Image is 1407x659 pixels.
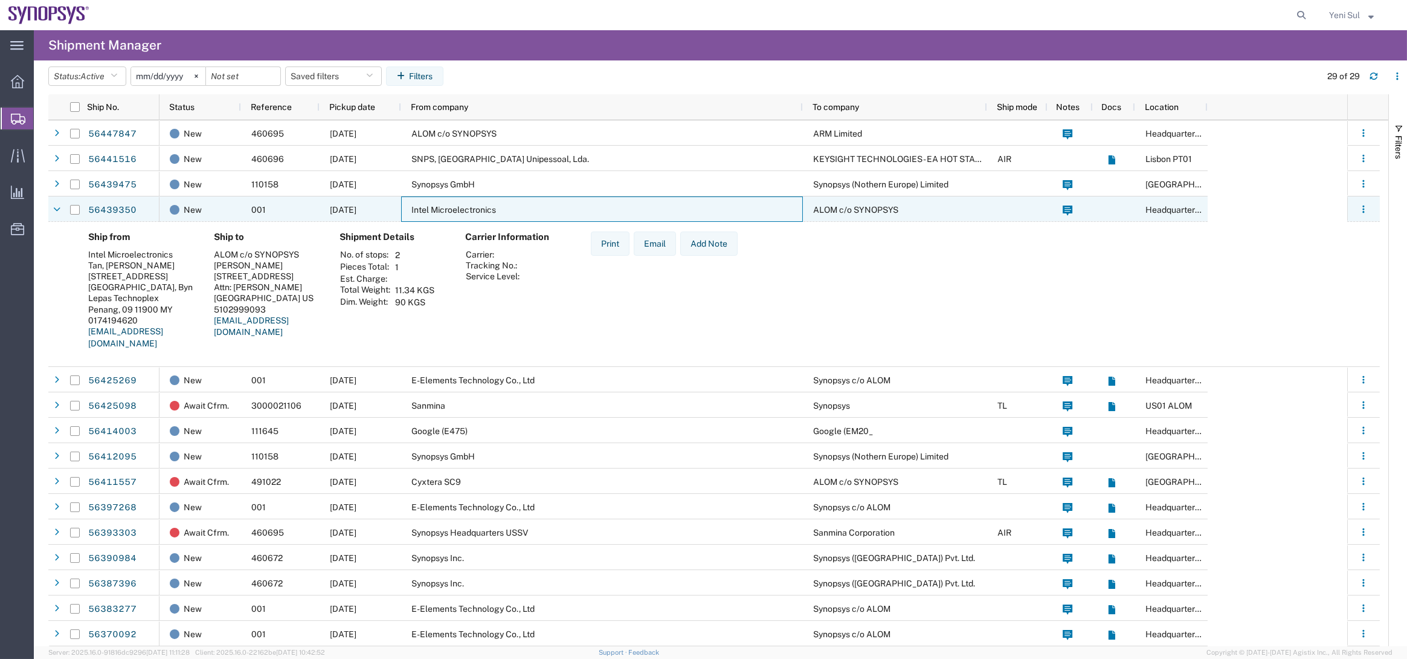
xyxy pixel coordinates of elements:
th: No. of stops: [340,249,391,261]
span: ARM Limited [813,129,862,138]
span: New [184,121,202,146]
span: 460696 [251,154,284,164]
span: 110158 [251,452,279,461]
span: E-Elements Technology Co., Ltd [411,629,535,639]
span: Google (EM20_ [813,426,873,436]
button: Email [634,232,676,256]
span: 460695 [251,528,284,537]
span: 08/08/2025 [330,452,356,461]
a: Feedback [628,649,659,656]
span: [DATE] 11:11:28 [146,649,190,656]
span: Synopsys (Nothern Europe) Limited [813,180,948,189]
button: Yeni Sul [1328,8,1390,22]
div: ALOM c/o SYNOPSYS [214,249,320,260]
span: KEYSIGHT TECHNOLOGIES - EA HOT STAGE [813,154,987,164]
span: Status [169,102,195,112]
span: 001 [251,604,266,614]
span: Pickup date [329,102,375,112]
span: Headquarters USSV [1145,528,1223,537]
span: Synopsys c/o ALOM [813,502,890,512]
span: Headquarters USSV [1145,579,1223,588]
span: Synopsys [813,401,850,411]
span: Synopsys Headquarters USSV [411,528,528,537]
div: [STREET_ADDRESS] [214,271,320,282]
span: Synopsys c/o ALOM [813,604,890,614]
h4: Carrier Information [465,232,562,242]
div: Tan, [PERSON_NAME] [88,260,195,271]
span: Await Cfrm. [184,393,229,418]
span: 491022 [251,477,281,487]
span: ALOM c/o SYNOPSYS [813,477,898,487]
span: 001 [251,205,266,215]
td: 1 [391,261,439,273]
span: To company [813,102,859,112]
td: 2 [391,249,439,261]
button: Status:Active [48,67,126,86]
input: Not set [206,67,280,85]
span: Headquarters USSV [1145,375,1223,385]
a: 56370092 [88,625,137,644]
span: Synopsys GmbH [411,180,475,189]
button: Add Note [680,232,738,256]
th: Pieces Total: [340,261,391,273]
div: 0174194620 [88,315,195,326]
span: 001 [251,502,266,512]
a: Support [599,649,629,656]
a: 56414003 [88,422,137,441]
span: New [184,197,202,222]
span: 08/04/2025 [330,604,356,614]
span: Intel Microelectronics [411,205,496,215]
span: Headquarters USSV [1145,426,1223,436]
div: Penang, 09 11900 MY [88,304,195,315]
span: Reference [251,102,292,112]
span: Client: 2025.16.0-22162be [195,649,325,656]
span: Headquarters USSV [1145,629,1223,639]
div: Intel Microelectronics [88,249,195,260]
a: [EMAIL_ADDRESS][DOMAIN_NAME] [88,326,163,348]
span: 001 [251,629,266,639]
th: Total Weight: [340,284,391,296]
span: 08/07/2025 [330,375,356,385]
span: 460672 [251,553,283,563]
a: [EMAIL_ADDRESS][DOMAIN_NAME] [214,316,289,337]
span: Synopsys (India) Pvt. Ltd. [813,579,975,588]
span: Headquarters USSV [1145,205,1223,215]
a: 56412095 [88,447,137,467]
button: Print [591,232,629,256]
a: 56439350 [88,201,137,220]
h4: Ship from [88,232,195,242]
span: Sanmina Corporation [813,528,895,537]
span: Synopsys c/o ALOM [813,629,890,639]
div: Attn: [PERSON_NAME] [214,282,320,293]
a: 56393303 [88,524,137,543]
span: Location [1145,102,1179,112]
span: Await Cfrm. [184,520,229,545]
div: [GEOGRAPHIC_DATA], Byn Lepas Technoplex [88,282,195,304]
span: New [184,596,202,622]
span: 08/11/2025 [330,129,356,138]
span: ALOM c/o SYNOPSYS [813,205,898,215]
span: 08/08/2025 [330,553,356,563]
button: Saved filters [285,67,382,86]
img: logo [8,6,89,24]
span: Lisbon PT01 [1145,154,1192,164]
span: Headquarters USSV [1145,502,1223,512]
div: [PERSON_NAME] [214,260,320,271]
span: 08/07/2025 [330,401,356,411]
span: 460672 [251,579,283,588]
span: Headquarters USSV [1145,604,1223,614]
span: TL [997,401,1007,411]
span: SNPS, Portugal Unipessoal, Lda. [411,154,589,164]
div: 5102999093 [214,304,320,315]
span: E-Elements Technology Co., Ltd [411,502,535,512]
span: 08/05/2025 [330,528,356,537]
span: New [184,622,202,647]
a: 56387396 [88,574,137,594]
span: New [184,495,202,520]
h4: Ship to [214,232,320,242]
span: Ship No. [87,102,119,112]
span: 08/06/2025 [330,426,356,436]
span: Synopsys GmbH [411,452,475,461]
span: New [184,571,202,596]
a: 56411557 [88,473,137,492]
